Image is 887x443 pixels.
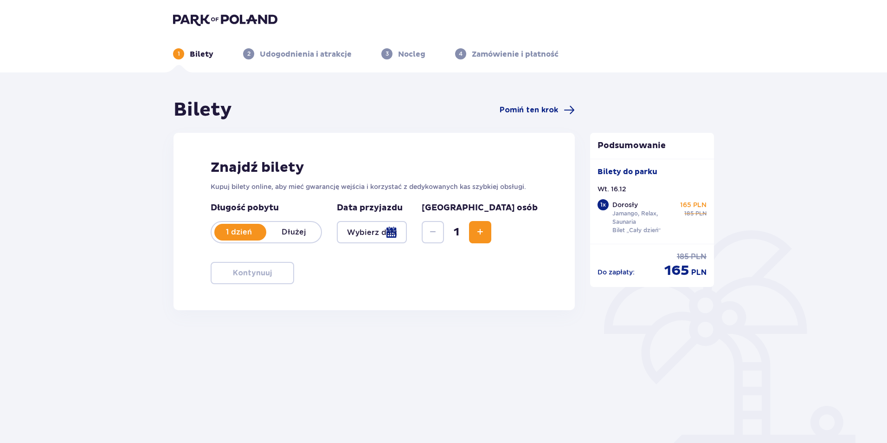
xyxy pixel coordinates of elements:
[598,199,609,210] div: 1 x
[173,13,277,26] img: Park of Poland logo
[695,209,707,218] span: PLN
[684,209,694,218] span: 185
[612,200,638,209] p: Dorosły
[337,202,403,214] p: Data przyjazdu
[590,140,714,151] p: Podsumowanie
[598,267,635,277] p: Do zapłaty :
[677,252,689,262] span: 185
[211,159,538,176] h2: Znajdź bilety
[598,167,657,177] p: Bilety do parku
[233,268,272,278] p: Kontynuuj
[446,225,467,239] span: 1
[386,50,389,58] p: 3
[247,50,251,58] p: 2
[173,48,213,59] div: 1Bilety
[472,49,559,59] p: Zamówienie i płatność
[266,227,321,237] p: Dłużej
[612,209,676,226] p: Jamango, Relax, Saunaria
[190,49,213,59] p: Bilety
[211,182,538,191] p: Kupuj bilety online, aby mieć gwarancję wejścia i korzystać z dedykowanych kas szybkiej obsługi.
[260,49,352,59] p: Udogodnienia i atrakcje
[691,252,707,262] span: PLN
[455,48,559,59] div: 4Zamówienie i płatność
[178,50,180,58] p: 1
[664,262,689,280] span: 165
[612,226,661,235] p: Bilet „Cały dzień”
[174,98,232,122] h1: Bilety
[500,104,575,116] a: Pomiń ten krok
[500,105,558,115] span: Pomiń ten krok
[459,50,463,58] p: 4
[691,267,707,278] span: PLN
[211,262,294,284] button: Kontynuuj
[680,200,707,209] p: 165 PLN
[212,227,266,237] p: 1 dzień
[381,48,425,59] div: 3Nocleg
[422,202,538,214] p: [GEOGRAPHIC_DATA] osób
[211,202,322,214] p: Długość pobytu
[422,221,444,243] button: Zmniejsz
[398,49,425,59] p: Nocleg
[598,184,626,194] p: Wt. 16.12
[243,48,352,59] div: 2Udogodnienia i atrakcje
[469,221,491,243] button: Zwiększ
